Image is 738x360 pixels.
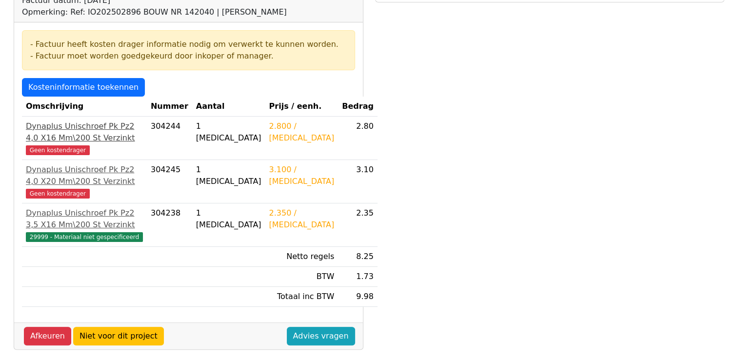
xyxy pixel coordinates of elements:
div: Dynaplus Unischroef Pk Pz2 4,0 X20 Mm\200 St Verzinkt [26,164,143,187]
td: 304238 [147,203,192,247]
td: 1.73 [338,267,378,287]
td: Totaal inc BTW [265,287,339,307]
div: 1 [MEDICAL_DATA] [196,164,261,187]
a: Kosteninformatie toekennen [22,78,145,97]
span: Geen kostendrager [26,145,90,155]
td: 2.35 [338,203,378,247]
div: Opmerking: Ref: IO202502896 BOUW NR 142040 | [PERSON_NAME] [22,6,287,18]
a: Dynaplus Unischroef Pk Pz2 4,0 X20 Mm\200 St VerzinktGeen kostendrager [26,164,143,199]
th: Aantal [192,97,265,117]
div: Dynaplus Unischroef Pk Pz2 4,0 X16 Mm\200 St Verzinkt [26,120,143,144]
td: 3.10 [338,160,378,203]
div: - Factuur moet worden goedgekeurd door inkoper of manager. [30,50,347,62]
a: Dynaplus Unischroef Pk Pz2 4,0 X16 Mm\200 St VerzinktGeen kostendrager [26,120,143,156]
div: 1 [MEDICAL_DATA] [196,207,261,231]
div: 2.800 / [MEDICAL_DATA] [269,120,335,144]
a: Niet voor dit project [73,327,164,345]
td: 304245 [147,160,192,203]
div: 1 [MEDICAL_DATA] [196,120,261,144]
td: 2.80 [338,117,378,160]
div: - Factuur heeft kosten drager informatie nodig om verwerkt te kunnen worden. [30,39,347,50]
span: 29999 - Materiaal niet gespecificeerd [26,232,143,242]
th: Nummer [147,97,192,117]
th: Omschrijving [22,97,147,117]
td: BTW [265,267,339,287]
td: 304244 [147,117,192,160]
td: Netto regels [265,247,339,267]
td: 8.25 [338,247,378,267]
div: 3.100 / [MEDICAL_DATA] [269,164,335,187]
a: Dynaplus Unischroef Pk Pz2 3,5 X16 Mm\200 St Verzinkt29999 - Materiaal niet gespecificeerd [26,207,143,242]
span: Geen kostendrager [26,189,90,199]
a: Afkeuren [24,327,71,345]
th: Bedrag [338,97,378,117]
th: Prijs / eenh. [265,97,339,117]
td: 9.98 [338,287,378,307]
div: Dynaplus Unischroef Pk Pz2 3,5 X16 Mm\200 St Verzinkt [26,207,143,231]
a: Advies vragen [287,327,355,345]
div: 2.350 / [MEDICAL_DATA] [269,207,335,231]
